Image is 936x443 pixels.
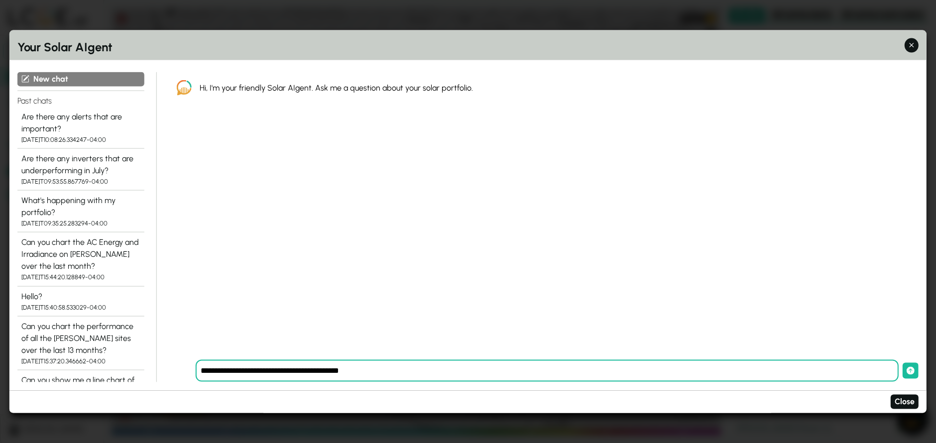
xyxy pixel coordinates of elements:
[21,302,140,312] div: [DATE]T15:40:58.533029-04:00
[21,219,140,228] div: [DATE]T09:35:25.283294-04:00
[21,272,140,282] div: [DATE]T15:44:20.128849-04:00
[21,134,140,144] div: [DATE]T10:08:26.334247-04:00
[17,38,919,56] h2: Your Solar AIgent
[17,370,144,424] button: Can you show me a line chart of ac energy produced on dione for the last 12 months?
[21,111,140,134] div: Are there any alerts that are important?
[21,236,140,272] div: Can you chart the AC Energy and Irradiance on [PERSON_NAME] over the last month?
[17,107,144,148] button: Are there any alerts that are important? [DATE]T10:08:26.334247-04:00
[21,153,140,177] div: Are there any inverters that are underperforming in July?
[21,195,140,219] div: What's happening with my portfolio?
[21,177,140,186] div: [DATE]T09:53:55.867769-04:00
[891,395,919,409] button: Close
[17,232,144,286] button: Can you chart the AC Energy and Irradiance on [PERSON_NAME] over the last month? [DATE]T15:44:20....
[200,82,903,94] div: Hi, I'm your friendly Solar AIgent. Ask me a question about your solar portfolio.
[17,72,144,87] button: New chat
[17,286,144,316] button: Hello? [DATE]T15:40:58.533029-04:00
[17,149,144,191] button: Are there any inverters that are underperforming in July? [DATE]T09:53:55.867769-04:00
[17,191,144,232] button: What's happening with my portfolio? [DATE]T09:35:25.283294-04:00
[21,320,140,356] div: Can you chart the performance of all the [PERSON_NAME] sites over the last 13 months?
[21,290,140,302] div: Hello?
[177,80,192,96] img: LCOE.ai
[17,316,144,370] button: Can you chart the performance of all the [PERSON_NAME] sites over the last 13 months? [DATE]T15:3...
[21,374,140,410] div: Can you show me a line chart of ac energy produced on dione for the last 12 months?
[21,356,140,365] div: [DATE]T15:37:20.346662-04:00
[17,90,144,107] h4: Past chats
